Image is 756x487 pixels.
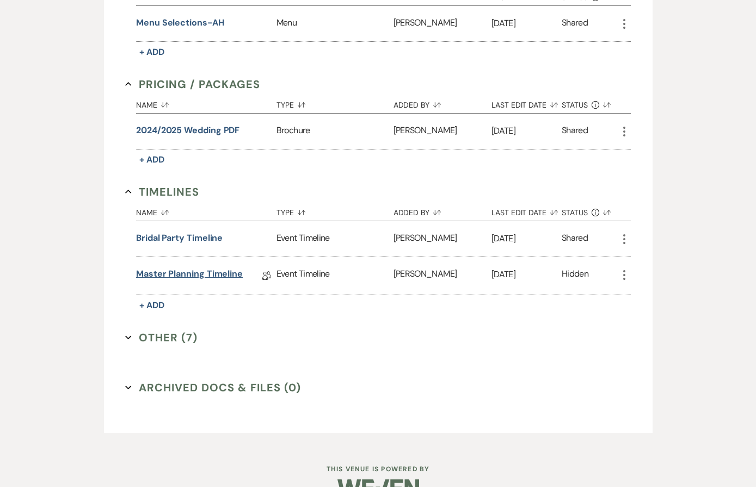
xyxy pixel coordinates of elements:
[276,222,394,257] div: Event Timeline
[276,114,394,149] div: Brochure
[276,93,394,114] button: Type
[276,258,394,295] div: Event Timeline
[562,209,588,217] span: Status
[276,7,394,42] div: Menu
[276,201,394,221] button: Type
[394,222,491,257] div: [PERSON_NAME]
[136,17,224,30] button: Menu Selections-AH
[562,17,588,32] div: Shared
[136,232,223,245] button: Bridal Party Timeline
[562,93,618,114] button: Status
[491,268,562,282] p: [DATE]
[139,154,164,166] span: + Add
[136,298,168,314] button: + Add
[136,93,276,114] button: Name
[562,201,618,221] button: Status
[136,268,243,285] a: Master Planning Timeline
[394,258,491,295] div: [PERSON_NAME]
[491,17,562,31] p: [DATE]
[491,201,562,221] button: Last Edit Date
[394,93,491,114] button: Added By
[562,102,588,109] span: Status
[136,201,276,221] button: Name
[491,93,562,114] button: Last Edit Date
[136,124,239,138] button: 2024/2025 Wedding PDF
[125,330,198,346] button: Other (7)
[491,232,562,246] p: [DATE]
[562,268,588,285] div: Hidden
[139,47,164,58] span: + Add
[136,45,168,60] button: + Add
[394,7,491,42] div: [PERSON_NAME]
[125,77,260,93] button: Pricing / Packages
[562,232,588,247] div: Shared
[125,380,301,396] button: Archived Docs & Files (0)
[125,184,199,201] button: Timelines
[136,153,168,168] button: + Add
[562,124,588,139] div: Shared
[394,114,491,149] div: [PERSON_NAME]
[139,300,164,311] span: + Add
[491,124,562,139] p: [DATE]
[394,201,491,221] button: Added By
